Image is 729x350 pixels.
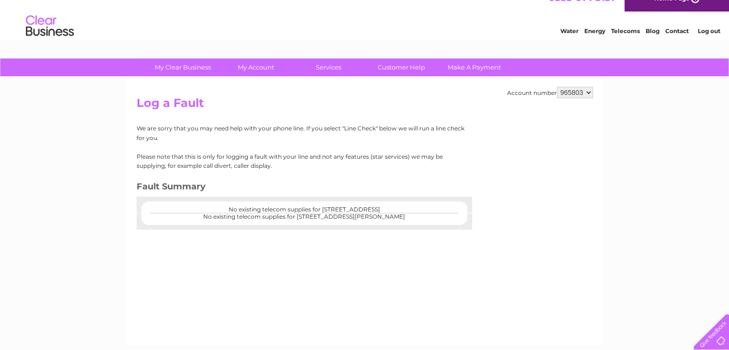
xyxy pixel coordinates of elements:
[697,41,720,48] a: Log out
[143,58,222,76] a: My Clear Business
[151,213,458,220] center: No existing telecom supplies for [STREET_ADDRESS][PERSON_NAME]
[151,206,458,213] center: No existing telecom supplies for [STREET_ADDRESS]
[137,96,593,115] h2: Log a Fault
[137,180,465,197] h3: Fault Summary
[137,152,465,170] p: Please note that this is only for logging a fault with your line and not any features (star servi...
[611,41,640,48] a: Telecoms
[548,5,614,17] a: 0333 014 3131
[646,41,660,48] a: Blog
[362,58,441,76] a: Customer Help
[25,25,74,54] img: logo.png
[584,41,605,48] a: Energy
[216,58,295,76] a: My Account
[137,124,465,142] p: We are sorry that you may need help with your phone line. If you select "Line Check" below we wil...
[507,87,593,98] div: Account number
[435,58,514,76] a: Make A Payment
[139,5,591,47] div: Clear Business is a trading name of Verastar Limited (registered in [GEOGRAPHIC_DATA] No. 3667643...
[560,41,579,48] a: Water
[289,58,368,76] a: Services
[665,41,689,48] a: Contact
